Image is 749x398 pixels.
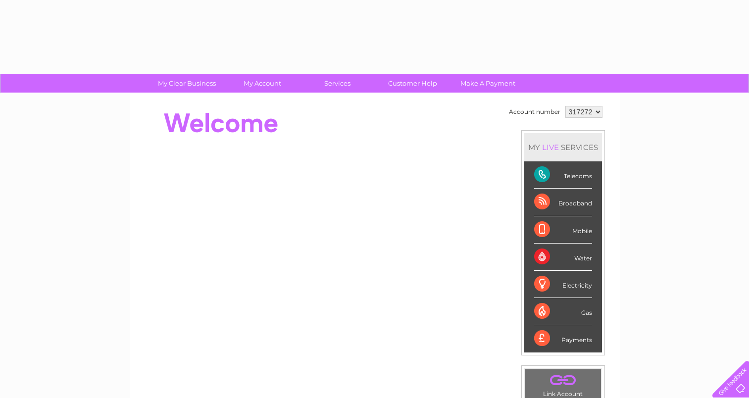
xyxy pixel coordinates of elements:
a: My Account [221,74,303,93]
div: Broadband [534,189,592,216]
a: Make A Payment [447,74,529,93]
td: Account number [506,103,563,120]
div: Payments [534,325,592,352]
div: MY SERVICES [524,133,602,161]
div: LIVE [540,143,561,152]
a: . [528,372,599,389]
a: Services [297,74,378,93]
div: Telecoms [534,161,592,189]
a: Customer Help [372,74,453,93]
div: Gas [534,298,592,325]
div: Electricity [534,271,592,298]
a: My Clear Business [146,74,228,93]
div: Water [534,244,592,271]
div: Mobile [534,216,592,244]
